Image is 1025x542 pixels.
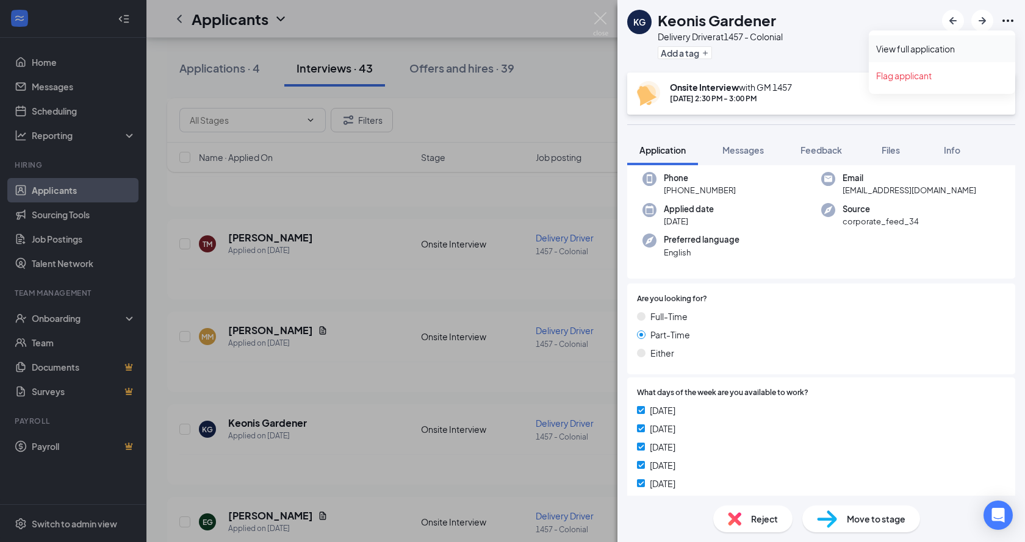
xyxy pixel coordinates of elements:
span: Saturday [650,495,686,508]
svg: ArrowLeftNew [946,13,960,28]
h1: Keonis Gardener [658,10,776,30]
div: with GM 1457 [670,81,792,93]
span: [DATE] [650,458,675,472]
span: [PHONE_NUMBER] [664,184,736,196]
span: Preferred language [664,234,739,246]
span: [EMAIL_ADDRESS][DOMAIN_NAME] [843,184,976,196]
span: Messages [722,144,764,155]
span: Source [843,203,919,215]
svg: ArrowRight [975,13,990,28]
span: [DATE] [650,422,675,435]
svg: Plus [702,49,709,57]
span: [DATE] [664,215,714,227]
button: ArrowLeftNew [942,10,964,32]
span: Feedback [800,144,842,155]
span: Applied date [664,203,714,215]
span: Part-Time [650,328,690,341]
span: Files [882,144,900,155]
span: Phone [664,172,736,184]
span: [DATE] [650,440,675,454]
button: PlusAdd a tag [658,46,712,59]
span: Email [843,172,976,184]
b: Onsite Interview [670,82,739,93]
div: Delivery Driver at 1457 - Colonial [658,30,783,43]
span: corporate_feed_34 [843,215,919,227]
div: Open Intercom Messenger [984,501,1013,530]
span: English [664,246,739,259]
span: Reject [751,512,778,526]
span: [DATE] [650,404,675,417]
svg: Ellipses [1001,13,1015,28]
span: Full-Time [650,310,688,323]
span: Info [944,144,960,155]
div: [DATE] 2:30 PM - 3:00 PM [670,93,792,104]
span: [DATE] [650,477,675,490]
span: Are you looking for? [637,293,707,305]
span: Either [650,346,674,360]
span: What days of the week are you available to work? [637,387,808,399]
div: KG [633,16,646,28]
span: Move to stage [847,512,905,526]
span: Application [639,144,686,155]
button: ArrowRight [971,10,993,32]
a: View full application [876,43,1008,55]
